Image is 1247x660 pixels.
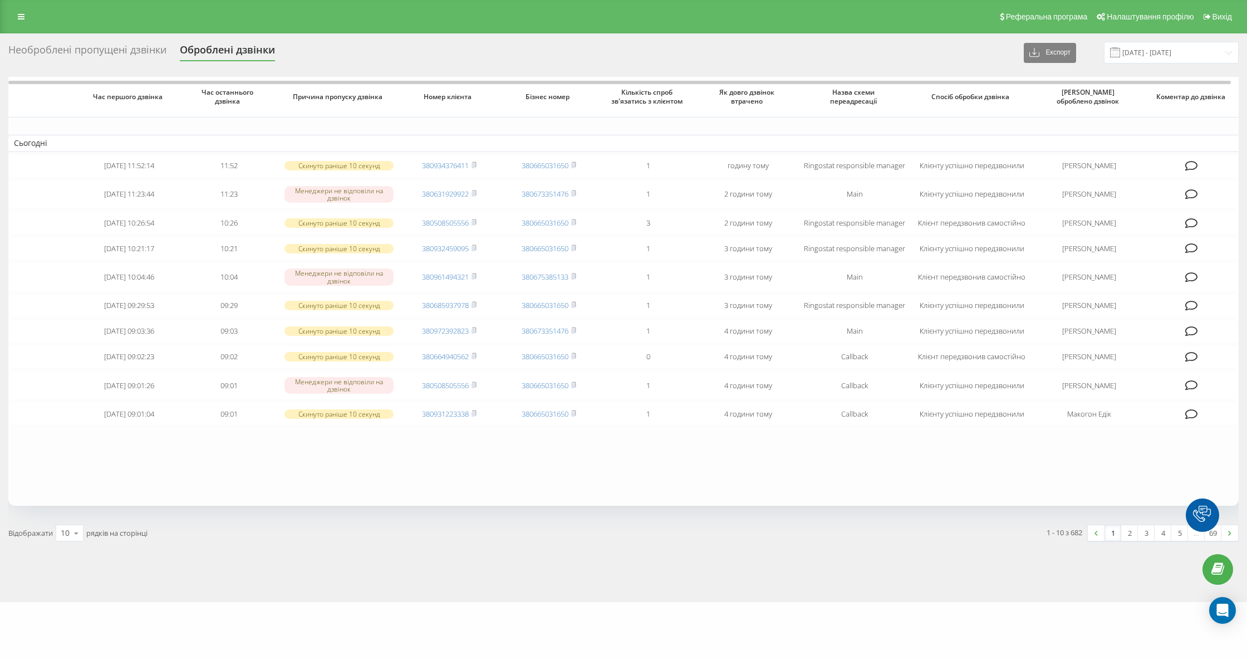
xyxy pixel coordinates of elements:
td: [DATE] 10:21:17 [80,237,179,260]
td: Клієнту успішно передзвонили [911,237,1032,260]
div: Open Intercom Messenger [1209,597,1236,624]
td: 10:26 [179,211,279,234]
span: Бізнес номер [509,92,588,101]
a: 5 [1171,525,1188,541]
td: [DATE] 09:29:53 [80,294,179,317]
td: Клієнту успішно передзвонили [911,371,1032,400]
div: Менеджери не відповіли на дзвінок [284,186,394,203]
a: 380685937978 [422,300,469,310]
td: Клієнту успішно передзвонили [911,294,1032,317]
td: Callback [798,371,911,400]
span: Час першого дзвінка [90,92,169,101]
td: [DATE] 11:52:14 [80,154,179,178]
td: [DATE] 09:01:26 [80,371,179,400]
td: 3 години тому [698,262,798,292]
td: Ringostat responsible manager [798,294,911,317]
td: 10:04 [179,262,279,292]
td: 11:52 [179,154,279,178]
td: [PERSON_NAME] [1033,180,1146,209]
a: 380665031650 [522,380,568,390]
td: 4 години тому [698,371,798,400]
a: 380665031650 [522,160,568,170]
td: [PERSON_NAME] [1033,262,1146,292]
td: [DATE] 09:01:04 [80,402,179,426]
td: Клієнт передзвонив самостійно [911,345,1032,369]
td: 09:02 [179,345,279,369]
td: Макогон Едік [1033,402,1146,426]
span: Кількість спроб зв'язатись з клієнтом [608,88,688,105]
a: 380665031650 [522,409,568,419]
td: 1 [598,180,698,209]
td: Callback [798,402,911,426]
td: 1 [598,402,698,426]
a: 69 [1205,525,1221,541]
td: Клієнт передзвонив самостійно [911,262,1032,292]
a: 3 [1138,525,1155,541]
a: 380934376411 [422,160,469,170]
td: годину тому [698,154,798,178]
td: 1 [598,154,698,178]
td: 4 години тому [698,345,798,369]
a: 1 [1104,525,1121,541]
td: 09:01 [179,402,279,426]
div: Скинуто раніше 10 секунд [284,301,394,310]
a: 380508505556 [422,380,469,390]
div: Необроблені пропущені дзвінки [8,44,166,61]
td: 10:21 [179,237,279,260]
td: 3 години тому [698,237,798,260]
span: Відображати [8,528,53,538]
span: Як довго дзвінок втрачено [708,88,788,105]
span: Номер клієнта [410,92,489,101]
td: [PERSON_NAME] [1033,320,1146,343]
div: … [1188,525,1205,541]
span: Час останнього дзвінка [189,88,269,105]
div: 10 [61,527,70,539]
td: Сьогодні [8,135,1239,151]
td: Клієнту успішно передзвонили [911,180,1032,209]
div: Скинуто раніше 10 секунд [284,244,394,253]
td: [PERSON_NAME] [1033,345,1146,369]
td: Клієнт передзвонив самостійно [911,211,1032,234]
a: 380673351476 [522,189,568,199]
a: 380673351476 [522,326,568,336]
span: Коментар до дзвінка [1156,92,1229,101]
div: 1 - 10 з 682 [1047,527,1082,538]
span: рядків на сторінці [86,528,148,538]
div: Скинуто раніше 10 секунд [284,352,394,361]
td: [PERSON_NAME] [1033,371,1146,400]
a: 380675385133 [522,272,568,282]
a: 380931223338 [422,409,469,419]
td: Ringostat responsible manager [798,237,911,260]
span: [PERSON_NAME] оброблено дзвінок [1043,88,1136,105]
td: 1 [598,294,698,317]
td: 2 години тому [698,211,798,234]
a: 380665031650 [522,351,568,361]
td: Main [798,320,911,343]
td: [DATE] 10:04:46 [80,262,179,292]
td: 4 години тому [698,320,798,343]
td: [PERSON_NAME] [1033,154,1146,178]
td: 3 [598,211,698,234]
td: 09:03 [179,320,279,343]
span: Причина пропуску дзвінка [289,92,388,101]
td: Callback [798,345,911,369]
div: Менеджери не відповіли на дзвінок [284,268,394,285]
a: 380631929922 [422,189,469,199]
div: Оброблені дзвінки [180,44,275,61]
div: Скинуто раніше 10 секунд [284,326,394,336]
a: 4 [1155,525,1171,541]
td: 3 години тому [698,294,798,317]
div: Скинуто раніше 10 секунд [284,218,394,228]
a: 380972392823 [422,326,469,336]
td: Ringostat responsible manager [798,154,911,178]
td: 1 [598,320,698,343]
td: 11:23 [179,180,279,209]
td: 1 [598,371,698,400]
td: [DATE] 09:02:23 [80,345,179,369]
span: Реферальна програма [1006,12,1088,21]
td: [PERSON_NAME] [1033,211,1146,234]
td: 09:01 [179,371,279,400]
td: Клієнту успішно передзвонили [911,320,1032,343]
td: Main [798,180,911,209]
span: Налаштування профілю [1107,12,1194,21]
